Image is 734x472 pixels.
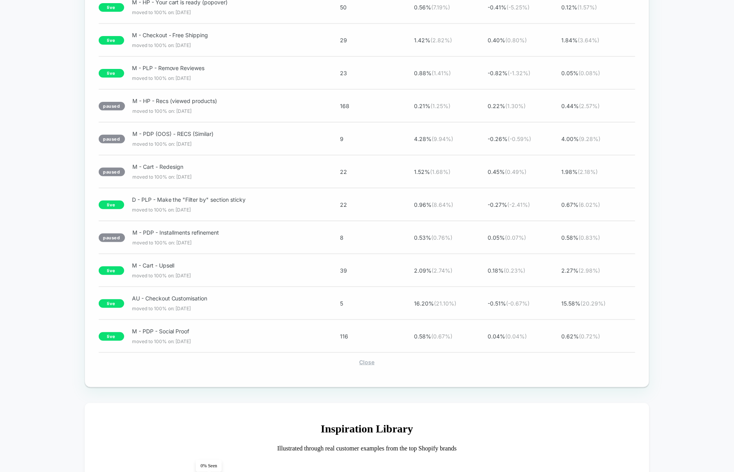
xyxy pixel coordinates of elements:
span: ( 0.23 %) [504,267,525,274]
span: 0.58 % [414,333,488,340]
span: moved to 100% on: [DATE] [132,273,315,278]
span: ( 21.10 %) [434,300,456,307]
span: moved to 100% on: [DATE] [133,108,315,114]
span: ( 2.18 %) [578,168,598,175]
span: ( 1.41 %) [432,70,451,76]
span: -0.27 % [488,201,562,208]
span: 0.21 % [414,103,488,109]
span: ( -2.41 %) [507,201,530,208]
span: ( 0.08 %) [579,70,600,76]
span: -0.41 % [488,4,562,11]
p: live [99,201,124,209]
span: moved to 100% on: [DATE] [133,240,315,246]
span: M - Checkout - Free Shipping [132,32,313,38]
span: 29 [340,37,414,43]
span: ( 0.07 %) [505,234,526,241]
span: ( 0.67 %) [431,333,452,340]
span: ( 1.68 %) [430,168,450,175]
h3: Inspiration Library [108,423,626,435]
p: live [99,36,124,45]
span: M - Cart - Redesign [133,163,314,170]
span: 22 [340,168,414,175]
p: paused [99,233,125,242]
span: moved to 100% on: [DATE] [132,306,315,311]
span: ( 1.25 %) [430,103,450,109]
p: live [99,299,124,308]
span: 0.45 % [488,168,562,175]
span: 8 [340,234,414,241]
span: ( 2.74 %) [432,267,452,274]
span: 0.18 % [488,267,562,274]
span: 39 [340,267,414,274]
span: 0.58 % [562,234,636,241]
p: live [99,69,124,78]
span: 0.04 % [488,333,562,340]
span: 5 [340,300,414,307]
span: ( -0.67 %) [506,300,530,307]
span: M - Cart - Upsell [132,262,313,269]
p: paused [99,168,125,176]
span: ( 0.80 %) [505,37,527,43]
span: 0.12 % [562,4,636,11]
span: ( 6.02 %) [579,201,600,208]
span: 4.28 % [414,136,488,142]
span: 2.09 % [414,267,488,274]
span: 9 [340,136,414,142]
span: M - PDP - Social Proof [132,328,313,335]
span: 1.98 % [562,168,636,175]
span: moved to 100% on: [DATE] [132,338,315,344]
span: moved to 100% on: [DATE] [132,207,315,213]
span: ( 3.64 %) [578,37,600,43]
h4: Illustrated through real customer examples from the top Shopify brands [108,445,626,452]
span: 4.00 % [562,136,636,142]
span: 0.40 % [488,37,562,43]
span: 0.56 % [414,4,488,11]
span: 0.62 % [562,333,636,340]
span: ( 1.30 %) [505,103,526,109]
span: AU - Checkout Customisation [132,295,313,302]
span: ( -0.59 %) [508,136,531,142]
span: ( -1.32 %) [508,70,530,76]
p: live [99,3,124,12]
p: paused [99,135,125,143]
span: M - PLP - Remove Reviewes [132,65,313,71]
span: moved to 100% on: [DATE] [132,75,315,81]
span: M - PDP (OOS) - RECS (Similar) [133,130,314,137]
span: moved to 100% on: [DATE] [132,9,315,15]
div: Close [99,359,636,365]
span: ( 9.94 %) [432,136,453,142]
span: 2.27 % [562,267,636,274]
span: 22 [340,201,414,208]
span: 0.05 % [488,234,562,241]
span: ( 0.04 %) [505,333,527,340]
span: 0.44 % [562,103,636,109]
span: ( 0.83 %) [579,234,600,241]
span: 1.42 % [414,37,488,43]
span: 116 [340,333,414,340]
span: ( 7.19 %) [431,4,450,11]
span: 0.67 % [562,201,636,208]
span: -0.82 % [488,70,562,76]
span: ( 0.49 %) [505,168,526,175]
span: 0.05 % [562,70,636,76]
span: 1.52 % [414,168,488,175]
span: 0 % Seen [196,460,222,472]
span: ( 8.64 %) [432,201,453,208]
span: 16.20 % [414,300,488,307]
p: live [99,266,124,275]
span: 23 [340,70,414,76]
span: ( 20.29 %) [581,300,606,307]
p: paused [99,102,125,110]
span: D - PLP - Make the "Filter by" section sticky [132,196,313,203]
span: 168 [340,103,414,109]
span: ( 2.98 %) [579,267,600,274]
span: -0.51 % [488,300,562,307]
span: 0.88 % [414,70,488,76]
span: 0.22 % [488,103,562,109]
span: ( 0.72 %) [579,333,600,340]
span: ( 2.82 %) [430,37,452,43]
span: ( -5.25 %) [506,4,530,11]
span: M - PDP - Installments refinement [133,229,314,236]
span: moved to 100% on: [DATE] [133,141,315,147]
span: moved to 100% on: [DATE] [132,42,315,48]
